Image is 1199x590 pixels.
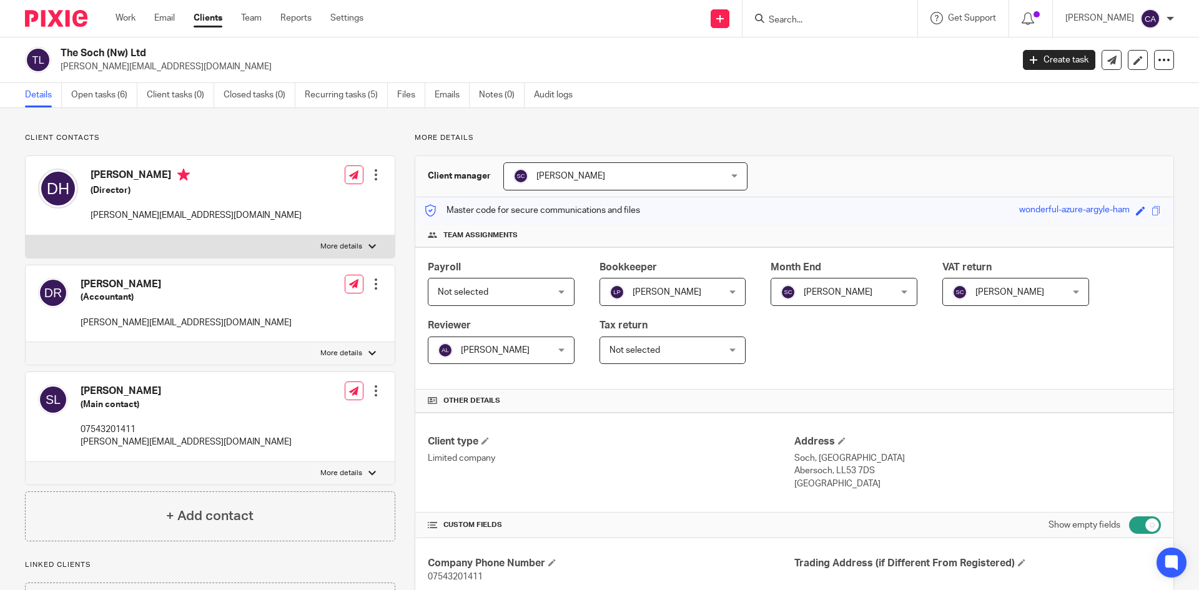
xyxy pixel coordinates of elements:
img: svg%3E [38,169,78,209]
img: svg%3E [38,278,68,308]
img: svg%3E [952,285,967,300]
img: svg%3E [38,385,68,415]
p: Soch, [GEOGRAPHIC_DATA] [794,452,1161,465]
span: Payroll [428,262,461,272]
a: Closed tasks (0) [224,83,295,107]
a: Open tasks (6) [71,83,137,107]
h5: (Director) [91,184,302,197]
h5: (Main contact) [81,398,292,411]
span: [PERSON_NAME] [804,288,872,297]
label: Show empty fields [1049,519,1120,531]
span: Not selected [609,346,660,355]
a: Team [241,12,262,24]
a: Audit logs [534,83,582,107]
p: [PERSON_NAME] [1065,12,1134,24]
p: [GEOGRAPHIC_DATA] [794,478,1161,490]
p: More details [415,133,1174,143]
p: More details [320,468,362,478]
span: Bookkeeper [599,262,657,272]
span: [PERSON_NAME] [536,172,605,180]
a: Email [154,12,175,24]
a: Create task [1023,50,1095,70]
h4: Company Phone Number [428,557,794,570]
p: [PERSON_NAME][EMAIL_ADDRESS][DOMAIN_NAME] [61,61,1004,73]
h5: (Accountant) [81,291,292,303]
a: Details [25,83,62,107]
a: Notes (0) [479,83,525,107]
h4: Address [794,435,1161,448]
input: Search [767,15,880,26]
h4: CUSTOM FIELDS [428,520,794,530]
span: Get Support [948,14,996,22]
p: Abersoch, LL53 7DS [794,465,1161,477]
p: Limited company [428,452,794,465]
p: More details [320,242,362,252]
i: Primary [177,169,190,181]
a: Files [397,83,425,107]
a: Reports [280,12,312,24]
a: Work [116,12,136,24]
span: Month End [771,262,821,272]
a: Recurring tasks (5) [305,83,388,107]
a: Client tasks (0) [147,83,214,107]
h4: Client type [428,435,794,448]
p: Master code for secure communications and files [425,204,640,217]
p: [PERSON_NAME][EMAIL_ADDRESS][DOMAIN_NAME] [81,317,292,329]
h4: Trading Address (if Different From Registered) [794,557,1161,570]
a: Clients [194,12,222,24]
div: wonderful-azure-argyle-ham [1019,204,1130,218]
img: svg%3E [781,285,796,300]
h4: + Add contact [166,506,254,526]
span: [PERSON_NAME] [461,346,530,355]
span: Reviewer [428,320,471,330]
img: svg%3E [513,169,528,184]
img: Pixie [25,10,87,27]
p: Linked clients [25,560,395,570]
p: More details [320,348,362,358]
span: Other details [443,396,500,406]
p: [PERSON_NAME][EMAIL_ADDRESS][DOMAIN_NAME] [81,436,292,448]
span: Tax return [599,320,648,330]
img: svg%3E [1140,9,1160,29]
h2: The Soch (Nw) Ltd [61,47,816,60]
h3: Client manager [428,170,491,182]
a: Emails [435,83,470,107]
span: 07543201411 [428,573,483,581]
span: [PERSON_NAME] [975,288,1044,297]
span: Team assignments [443,230,518,240]
img: svg%3E [438,343,453,358]
a: Settings [330,12,363,24]
img: svg%3E [25,47,51,73]
p: [PERSON_NAME][EMAIL_ADDRESS][DOMAIN_NAME] [91,209,302,222]
span: VAT return [942,262,992,272]
h4: [PERSON_NAME] [81,278,292,291]
span: [PERSON_NAME] [633,288,701,297]
h4: [PERSON_NAME] [81,385,292,398]
img: svg%3E [609,285,624,300]
span: Not selected [438,288,488,297]
h4: [PERSON_NAME] [91,169,302,184]
p: 07543201411 [81,423,292,436]
p: Client contacts [25,133,395,143]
